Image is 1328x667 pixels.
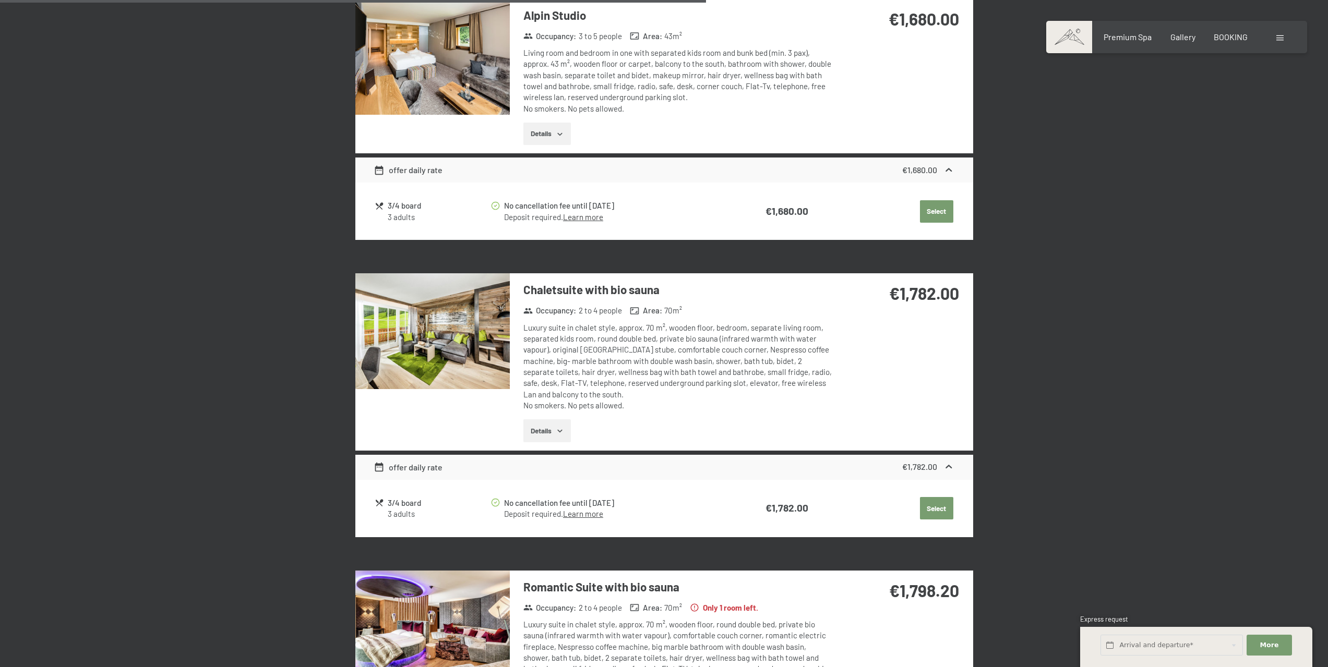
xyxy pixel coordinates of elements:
div: 3/4 board [388,200,489,212]
div: Luxury suite in chalet style, approx. 70 m², wooden floor, bedroom, separate living room, separat... [523,322,834,411]
a: Learn more [563,509,603,518]
img: mss_renderimg.php [355,273,510,389]
button: Select [920,200,953,223]
div: offer daily rate€1,680.00 [355,157,973,183]
strong: Occupancy : [523,31,577,42]
span: 70 m² [664,305,682,316]
div: offer daily rate€1,782.00 [355,455,973,480]
button: More [1247,635,1291,656]
strong: €1,798.20 [889,580,959,600]
strong: Area : [630,31,662,42]
strong: Only 1 room left. [690,602,758,613]
span: 2 to 4 people [579,602,622,613]
button: Select [920,497,953,520]
div: offer daily rate [374,461,442,474]
span: 2 to 4 people [579,305,622,316]
strong: €1,782.00 [902,462,937,471]
a: Learn more [563,212,603,222]
a: BOOKING [1214,32,1248,42]
div: Deposit required. [504,508,721,519]
strong: Area : [630,602,662,613]
span: 3 to 5 people [579,31,622,42]
div: 3 adults [388,212,489,223]
strong: €1,680.00 [902,165,937,175]
strong: €1,782.00 [765,502,808,514]
strong: €1,680.00 [889,9,959,29]
div: Living room and bedroom in one with separated kids room and bunk bed (min. 3 pax), approx. 43 m²,... [523,47,834,114]
div: offer daily rate [374,164,442,176]
strong: Occupancy : [523,305,577,316]
div: 3 adults [388,508,489,519]
button: Details [523,419,571,442]
strong: €1,680.00 [765,205,808,217]
span: More [1260,640,1279,650]
button: Details [523,123,571,145]
div: Deposit required. [504,212,721,223]
span: 43 m² [664,31,682,42]
span: Express request [1080,615,1128,623]
strong: Occupancy : [523,602,577,613]
a: Premium Spa [1104,32,1152,42]
span: 70 m² [664,602,682,613]
strong: Area : [630,305,662,316]
h3: Chaletsuite with bio sauna [523,282,834,298]
strong: €1,782.00 [889,283,959,303]
div: No cancellation fee until [DATE] [504,497,721,509]
h3: Alpin Studio [523,7,834,23]
a: Gallery [1170,32,1195,42]
div: No cancellation fee until [DATE] [504,200,721,212]
h3: Romantic Suite with bio sauna [523,579,834,595]
div: 3/4 board [388,497,489,509]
